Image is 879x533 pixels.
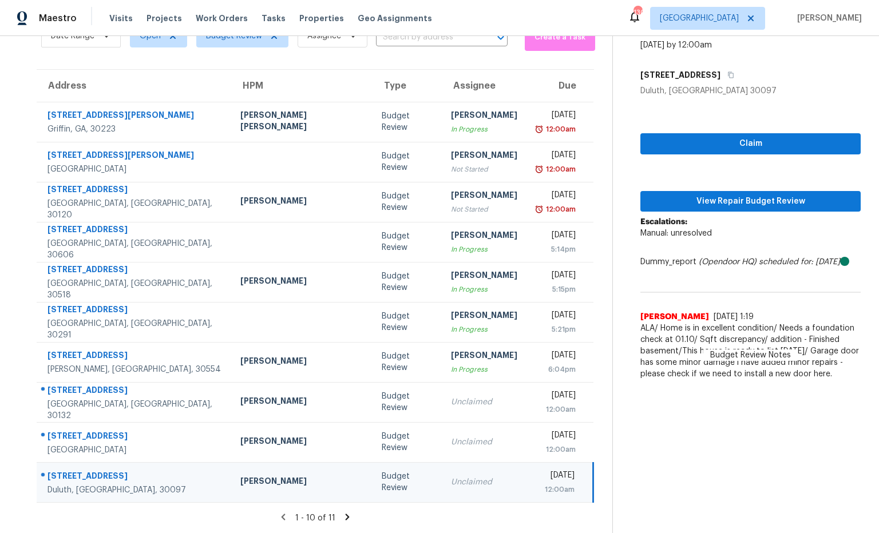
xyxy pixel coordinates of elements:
div: [PERSON_NAME] [451,189,517,204]
span: Assignee [307,30,341,42]
th: Address [37,70,231,102]
div: [STREET_ADDRESS] [47,184,222,198]
img: Overdue Alarm Icon [534,164,544,175]
span: Open [140,30,161,42]
div: [PERSON_NAME], [GEOGRAPHIC_DATA], 30554 [47,364,222,375]
div: [GEOGRAPHIC_DATA], [GEOGRAPHIC_DATA], 30518 [47,278,222,301]
div: [GEOGRAPHIC_DATA] [47,444,222,456]
span: View Repair Budget Review [650,194,852,209]
div: Budget Review [382,230,433,253]
div: 12:00am [544,204,576,215]
div: Budget Review [382,110,433,133]
div: [DATE] [536,189,575,204]
div: [DATE] [536,349,575,364]
div: In Progress [451,324,517,335]
div: [DATE] [536,429,575,444]
div: [PERSON_NAME] [240,475,363,490]
div: Duluth, [GEOGRAPHIC_DATA] 30097 [640,85,861,97]
button: Open [493,30,509,46]
div: [PERSON_NAME] [240,395,363,409]
span: Claim [650,137,852,151]
div: 130 [633,7,642,18]
th: Type [373,70,442,102]
div: Griffin, GA, 30223 [47,124,222,135]
span: [DATE] 1:19 [714,313,754,321]
div: [PERSON_NAME] [451,229,517,244]
div: [GEOGRAPHIC_DATA], [GEOGRAPHIC_DATA], 30291 [47,318,222,341]
span: [GEOGRAPHIC_DATA] [660,13,739,24]
div: Budget Review [382,431,433,454]
div: [STREET_ADDRESS] [47,304,222,318]
div: Budget Review [382,190,433,213]
div: 12:00am [536,404,575,415]
div: [PERSON_NAME] [240,355,363,369]
div: [DATE] [536,309,575,324]
span: Manual: unresolved [640,229,712,237]
div: [STREET_ADDRESS] [47,349,222,364]
span: Projects [146,13,182,24]
div: [PERSON_NAME] [451,109,517,124]
div: [PERSON_NAME] [240,435,363,450]
div: [PERSON_NAME] [451,149,517,164]
span: Create a Task [530,31,589,44]
button: Create a Task [525,24,595,51]
div: [STREET_ADDRESS] [47,224,222,238]
div: [STREET_ADDRESS] [47,470,222,484]
div: 12:00am [544,164,576,175]
div: 12:00am [544,124,576,135]
span: [PERSON_NAME] [793,13,862,24]
div: [DATE] [536,389,575,404]
div: Budget Review [382,271,433,293]
div: In Progress [451,244,517,255]
div: [GEOGRAPHIC_DATA], [GEOGRAPHIC_DATA], 30120 [47,198,222,221]
span: Geo Assignments [358,13,432,24]
div: Dummy_report [640,256,861,268]
span: Budget Review [206,30,262,42]
div: In Progress [451,124,517,135]
div: [GEOGRAPHIC_DATA], [GEOGRAPHIC_DATA], 30132 [47,399,222,421]
h5: [STREET_ADDRESS] [640,69,720,81]
th: Due [526,70,593,102]
div: [DATE] [536,229,575,244]
div: [PERSON_NAME] [PERSON_NAME] [240,109,363,135]
div: [STREET_ADDRESS] [47,384,222,399]
input: Search by address [376,29,476,46]
span: Date Range [51,30,94,42]
span: Visits [109,13,133,24]
div: [DATE] [536,149,575,164]
span: Tasks [262,14,286,22]
span: Maestro [39,13,77,24]
div: In Progress [451,364,517,375]
button: Copy Address [720,65,736,85]
div: [GEOGRAPHIC_DATA], [GEOGRAPHIC_DATA], 30606 [47,238,222,261]
span: Work Orders [196,13,248,24]
div: [STREET_ADDRESS][PERSON_NAME] [47,149,222,164]
div: [STREET_ADDRESS] [47,430,222,444]
div: Unclaimed [451,476,517,488]
div: [PERSON_NAME] [240,275,363,289]
th: HPM [231,70,373,102]
div: Not Started [451,204,517,215]
div: 12:00am [536,444,575,455]
div: Budget Review [382,351,433,373]
th: Assignee [442,70,526,102]
div: Budget Review [382,391,433,413]
span: Properties [299,13,344,24]
img: Overdue Alarm Icon [534,204,544,215]
button: View Repair Budget Review [640,191,861,212]
b: Escalations: [640,218,687,226]
div: [STREET_ADDRESS][PERSON_NAME] [47,109,222,124]
button: Claim [640,133,861,154]
div: Budget Review [382,471,433,494]
img: Overdue Alarm Icon [534,124,544,135]
div: 12:00am [536,484,575,495]
div: Not Started [451,164,517,175]
div: In Progress [451,284,517,295]
div: Unclaimed [451,396,517,408]
div: [PERSON_NAME] [451,269,517,284]
div: 5:14pm [536,244,575,255]
div: 6:04pm [536,364,575,375]
div: Unclaimed [451,436,517,448]
div: Budget Review [382,311,433,333]
div: [STREET_ADDRESS] [47,264,222,278]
